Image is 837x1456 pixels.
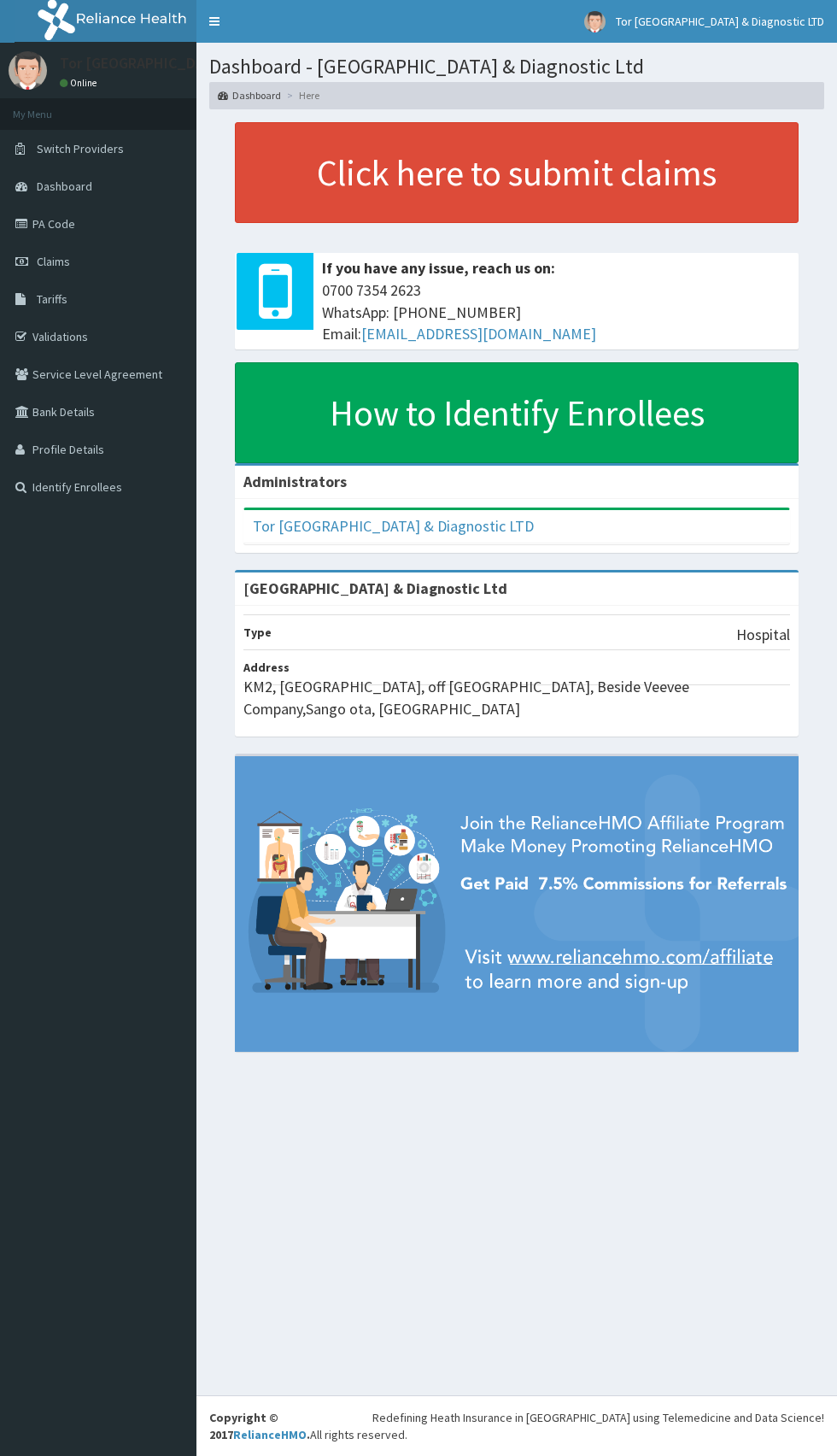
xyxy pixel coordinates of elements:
[361,324,596,343] a: [EMAIL_ADDRESS][DOMAIN_NAME]
[253,516,534,536] a: Tor [GEOGRAPHIC_DATA] & Diagnostic LTD
[218,88,281,103] a: Dashboard
[37,291,67,307] span: Tariffs
[235,122,799,223] a: Click here to submit claims
[322,279,790,345] span: 0700 7354 2623 WhatsApp: [PHONE_NUMBER] Email:
[372,1409,824,1426] div: Redefining Heath Insurance in [GEOGRAPHIC_DATA] using Telemedicine and Data Science!
[37,254,70,269] span: Claims
[736,624,790,646] p: Hospital
[60,56,342,71] p: Tor [GEOGRAPHIC_DATA] & Diagnostic LTD
[243,578,507,598] strong: [GEOGRAPHIC_DATA] & Diagnostic Ltd
[243,472,347,491] b: Administrators
[196,1395,837,1456] footer: All rights reserved.
[9,51,47,90] img: User Image
[37,141,124,156] span: Switch Providers
[235,362,799,463] a: How to Identify Enrollees
[616,14,824,29] span: Tor [GEOGRAPHIC_DATA] & Diagnostic LTD
[60,77,101,89] a: Online
[283,88,319,103] li: Here
[209,56,824,78] h1: Dashboard - [GEOGRAPHIC_DATA] & Diagnostic Ltd
[235,756,799,1051] img: provider-team-banner.png
[209,1410,310,1442] strong: Copyright © 2017 .
[233,1427,307,1442] a: RelianceHMO
[37,179,92,194] span: Dashboard
[243,625,272,640] b: Type
[322,258,555,278] b: If you have any issue, reach us on:
[584,11,606,32] img: User Image
[243,660,290,675] b: Address
[243,676,790,719] p: KM2, [GEOGRAPHIC_DATA], off [GEOGRAPHIC_DATA], Beside Veevee Company,Sango ota, [GEOGRAPHIC_DATA]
